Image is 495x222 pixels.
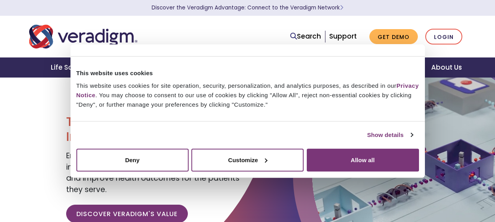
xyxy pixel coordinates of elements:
div: This website uses cookies [76,68,419,78]
a: Show details [367,130,413,140]
span: Empowering our clients with trusted data, insights, and solutions to help reduce costs and improv... [66,150,239,195]
button: Customize [191,148,304,171]
a: Discover the Veradigm Advantage: Connect to the Veradigm NetworkLearn More [152,4,343,11]
a: Get Demo [369,29,418,44]
button: Deny [76,148,189,171]
a: About Us [422,57,471,78]
a: Support [329,31,357,41]
a: Login [425,29,462,45]
span: Learn More [340,4,343,11]
img: Veradigm logo [29,24,137,50]
a: Life Sciences [41,57,107,78]
a: Privacy Notice [76,82,419,98]
h1: Transforming Health, Insightfully® [66,114,241,144]
a: Search [290,31,321,42]
div: This website uses cookies for site operation, security, personalization, and analytics purposes, ... [76,81,419,109]
button: Allow all [307,148,419,171]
